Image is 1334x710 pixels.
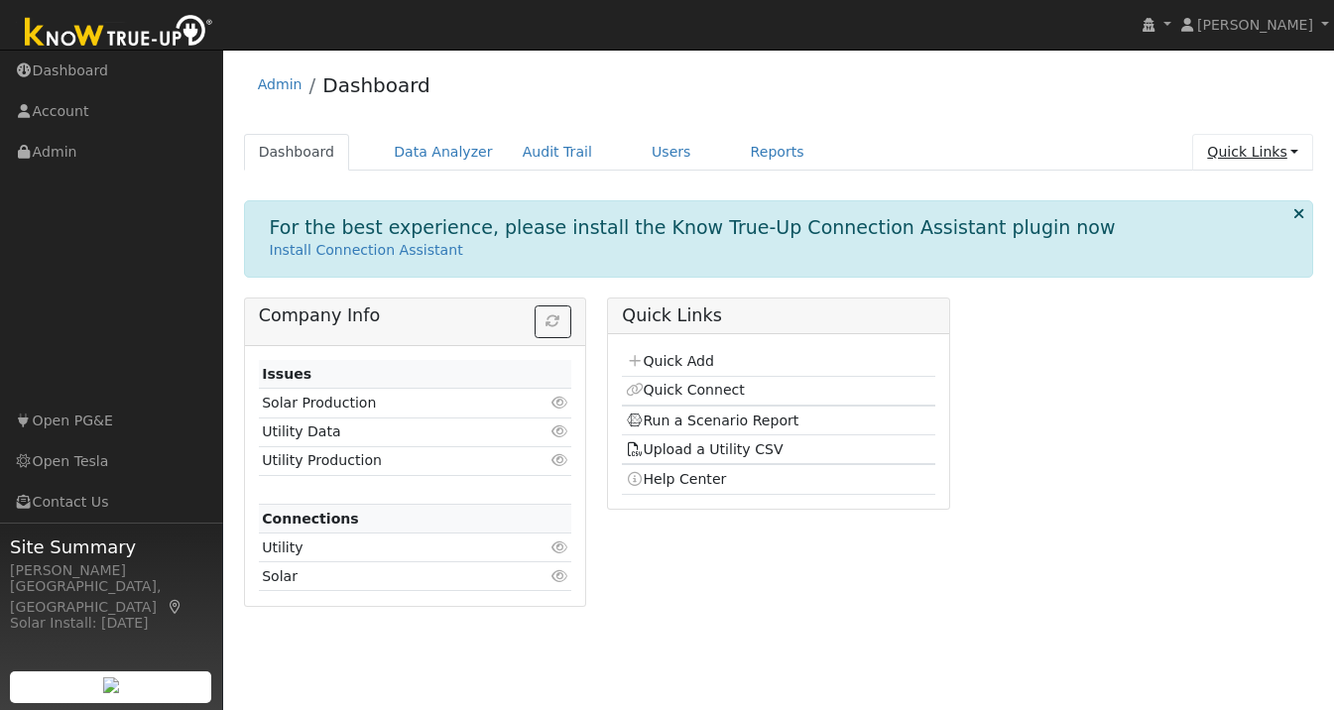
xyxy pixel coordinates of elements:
h5: Quick Links [622,305,934,326]
td: Solar [259,562,521,591]
i: Click to view [550,424,568,438]
strong: Issues [262,366,311,382]
i: Click to view [550,540,568,554]
a: Admin [258,76,303,92]
a: Install Connection Assistant [270,242,463,258]
td: Utility Data [259,417,521,446]
i: Click to view [550,453,568,467]
span: Site Summary [10,533,212,560]
a: Dashboard [322,73,430,97]
a: Help Center [626,471,727,487]
a: Reports [736,134,819,171]
a: Users [637,134,706,171]
a: Quick Add [626,353,714,369]
td: Utility [259,533,521,562]
span: [PERSON_NAME] [1197,17,1313,33]
a: Quick Links [1192,134,1313,171]
strong: Connections [262,511,359,527]
h5: Company Info [259,305,571,326]
h1: For the best experience, please install the Know True-Up Connection Assistant plugin now [270,216,1116,239]
a: Map [167,599,184,615]
td: Solar Production [259,389,521,417]
i: Click to view [550,396,568,410]
a: Dashboard [244,134,350,171]
a: Data Analyzer [379,134,508,171]
img: retrieve [103,677,119,693]
a: Quick Connect [626,382,745,398]
td: Utility Production [259,446,521,475]
a: Upload a Utility CSV [626,441,784,457]
img: Know True-Up [15,11,223,56]
div: Solar Install: [DATE] [10,613,212,634]
a: Audit Trail [508,134,607,171]
a: Run a Scenario Report [626,413,799,428]
div: [PERSON_NAME] [10,560,212,581]
i: Click to view [550,569,568,583]
div: [GEOGRAPHIC_DATA], [GEOGRAPHIC_DATA] [10,576,212,618]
